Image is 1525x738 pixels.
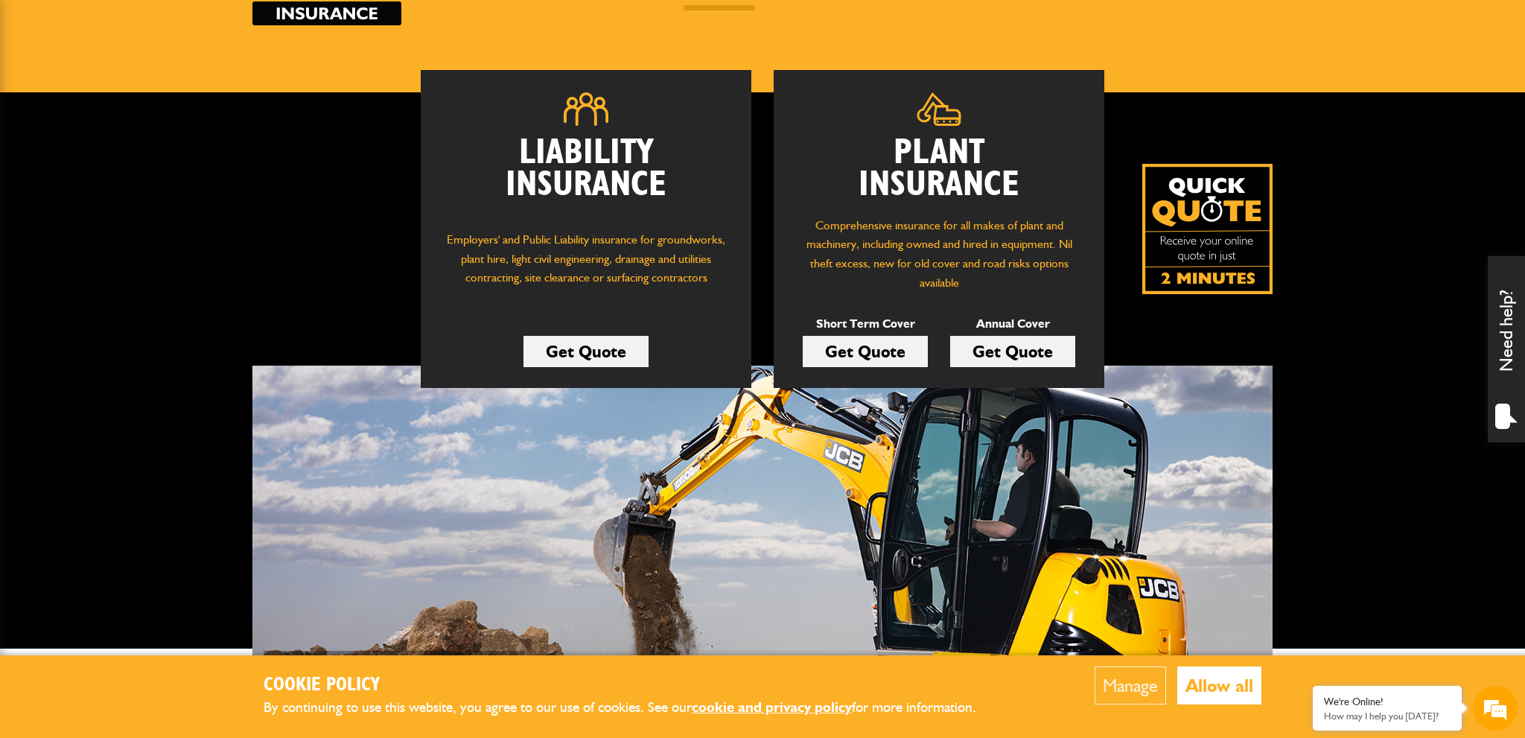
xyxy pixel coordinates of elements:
[25,83,63,104] img: d_20077148190_company_1631870298795_20077148190
[19,138,272,171] input: Enter your last name
[443,230,729,302] p: Employers' and Public Liability insurance for groundworks, plant hire, light civil engineering, d...
[244,7,280,43] div: Minimize live chat window
[19,270,272,446] textarea: Type your message and hit 'Enter'
[1095,667,1166,704] button: Manage
[203,459,270,479] em: Start Chat
[19,226,272,258] input: Enter your phone number
[1324,710,1451,722] p: How may I help you today?
[803,314,928,334] p: Short Term Cover
[264,696,1001,719] p: By continuing to use this website, you agree to our use of cookies. See our for more information.
[523,336,649,367] a: Get Quote
[1177,667,1261,704] button: Allow all
[443,137,729,216] h2: Liability Insurance
[803,336,928,367] a: Get Quote
[796,216,1082,292] p: Comprehensive insurance for all makes of plant and machinery, including owned and hired in equipm...
[1142,164,1273,294] img: Quick Quote
[950,336,1075,367] a: Get Quote
[950,314,1075,334] p: Annual Cover
[77,83,250,103] div: Chat with us now
[692,699,852,716] a: cookie and privacy policy
[1142,164,1273,294] a: Get your insurance quote isn just 2-minutes
[264,674,1001,697] h2: Cookie Policy
[19,182,272,214] input: Enter your email address
[1324,696,1451,708] div: We're Online!
[796,137,1082,201] h2: Plant Insurance
[1488,256,1525,442] div: Need help?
